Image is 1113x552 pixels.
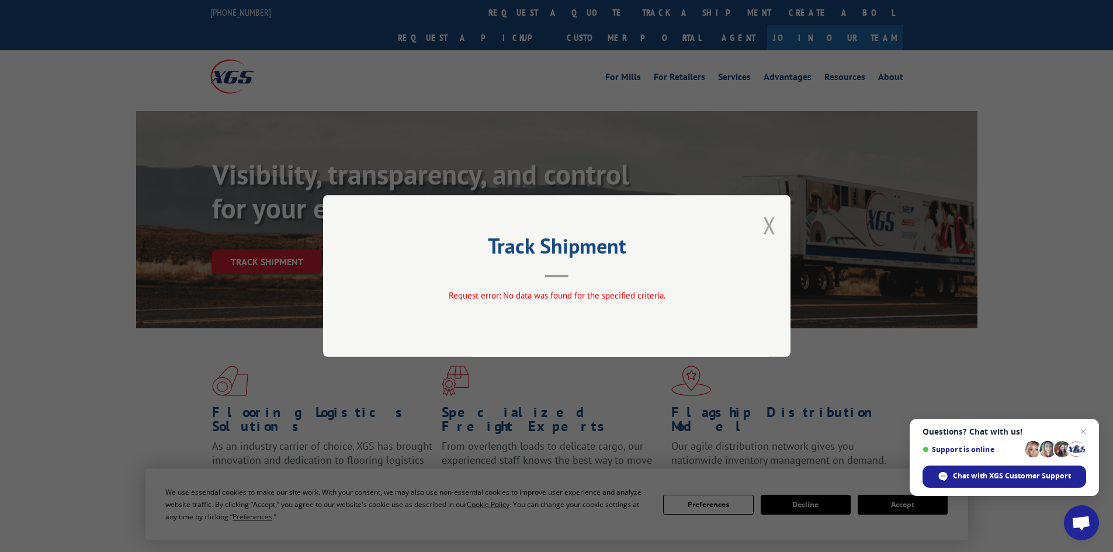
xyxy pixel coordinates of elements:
[448,290,665,301] span: Request error: No data was found for the specified criteria.
[763,210,776,241] button: Close modal
[1076,425,1090,439] span: Close chat
[382,238,732,260] h2: Track Shipment
[923,445,1021,454] span: Support is online
[953,471,1071,481] span: Chat with XGS Customer Support
[1064,505,1099,540] div: Open chat
[923,427,1086,436] span: Questions? Chat with us!
[923,466,1086,488] div: Chat with XGS Customer Support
